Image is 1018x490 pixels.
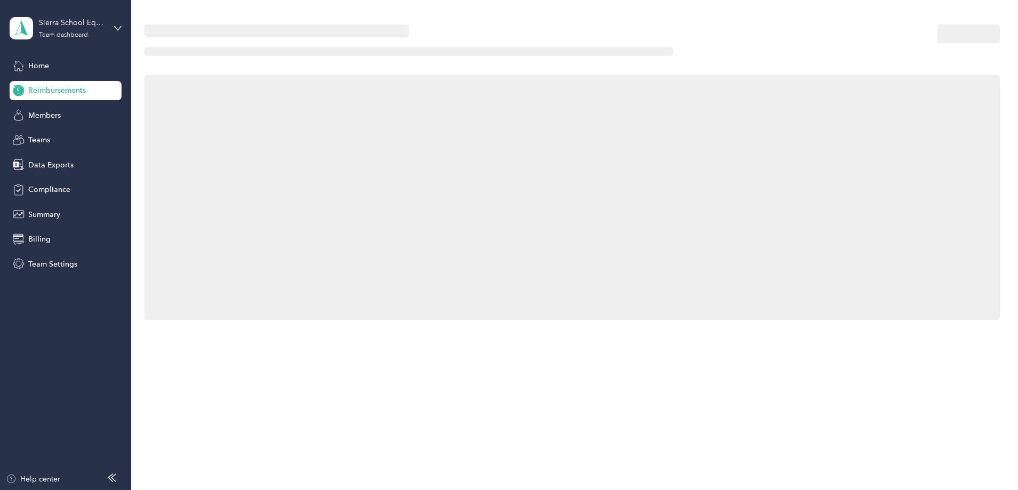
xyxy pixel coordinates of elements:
[28,110,61,121] span: Members
[28,209,60,220] span: Summary
[39,17,106,28] div: Sierra School Equipment
[28,85,86,96] span: Reimbursements
[6,473,60,485] button: Help center
[39,32,88,38] div: Team dashboard
[28,184,70,195] span: Compliance
[28,259,77,270] span: Team Settings
[28,159,74,171] span: Data Exports
[28,60,49,71] span: Home
[28,134,50,146] span: Teams
[28,234,51,245] span: Billing
[958,430,1018,490] iframe: Everlance-gr Chat Button Frame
